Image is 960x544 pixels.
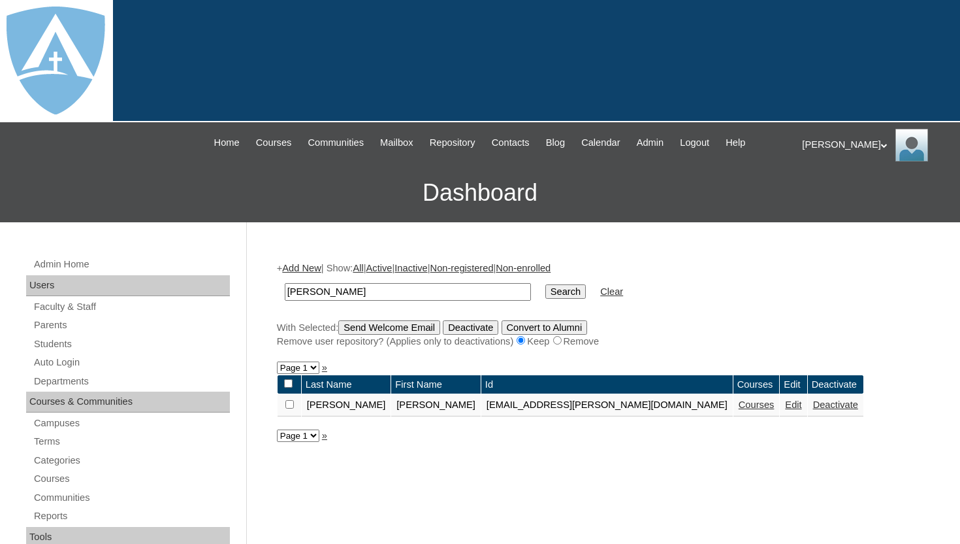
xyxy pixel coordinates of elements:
span: Communities [308,135,364,150]
a: Categories [33,452,230,469]
a: Help [719,135,752,150]
td: [PERSON_NAME] [302,394,391,416]
div: Courses & Communities [26,392,230,413]
span: Repository [430,135,475,150]
a: Reports [33,508,230,524]
a: Active [366,263,392,273]
span: Home [214,135,240,150]
a: Admin Home [33,256,230,273]
div: Users [26,275,230,296]
div: Remove user repository? (Applies only to deactivations) Keep Remove [277,335,923,348]
span: Mailbox [380,135,413,150]
span: Courses [256,135,292,150]
div: + | Show: | | | | [277,262,923,348]
a: Blog [539,135,571,150]
input: Search [545,284,586,299]
a: Repository [423,135,482,150]
a: Non-registered [430,263,494,273]
div: [PERSON_NAME] [802,129,947,161]
span: Calendar [581,135,620,150]
div: With Selected: [277,320,923,348]
span: Contacts [492,135,530,150]
a: » [322,362,327,373]
a: Add New [282,263,321,273]
a: Terms [33,433,230,450]
td: First Name [391,375,481,394]
h3: Dashboard [7,163,953,222]
td: [EMAIL_ADDRESS][PERSON_NAME][DOMAIN_NAME] [481,394,733,416]
a: Departments [33,373,230,390]
a: Non-enrolled [496,263,551,273]
a: Clear [600,286,623,297]
td: Last Name [302,375,391,394]
td: [PERSON_NAME] [391,394,481,416]
a: Edit [785,399,801,410]
a: Calendar [575,135,626,150]
a: Parents [33,317,230,333]
span: Logout [680,135,709,150]
a: Communities [33,490,230,506]
input: Search [285,283,531,301]
a: Admin [630,135,671,150]
input: Convert to Alumni [502,320,588,335]
a: Courses [739,399,775,410]
a: Deactivate [813,399,858,410]
a: » [322,430,327,441]
a: Inactive [394,263,428,273]
a: Auto Login [33,354,230,371]
td: Courses [733,375,780,394]
a: Communities [301,135,370,150]
td: Id [481,375,733,394]
a: All [353,263,363,273]
a: Logout [673,135,716,150]
a: Students [33,336,230,352]
a: Courses [33,471,230,487]
a: Mailbox [374,135,420,150]
span: Admin [637,135,664,150]
a: Home [208,135,246,150]
img: Thomas Lambert [895,129,928,161]
input: Send Welcome Email [338,320,440,335]
td: Edit [780,375,807,394]
a: Campuses [33,415,230,432]
td: Deactivate [808,375,863,394]
a: Contacts [485,135,536,150]
img: logo-white.png [7,7,105,114]
a: Courses [249,135,298,150]
a: Faculty & Staff [33,299,230,315]
span: Blog [546,135,565,150]
input: Deactivate [443,320,498,335]
span: Help [726,135,745,150]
